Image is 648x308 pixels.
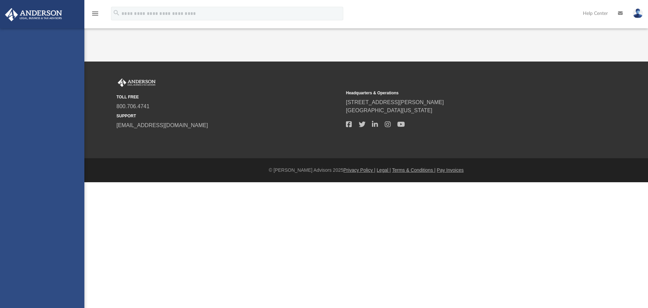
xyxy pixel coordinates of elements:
a: [EMAIL_ADDRESS][DOMAIN_NAME] [116,122,208,128]
a: Legal | [377,167,391,173]
i: search [113,9,120,17]
small: Headquarters & Operations [346,90,571,96]
img: Anderson Advisors Platinum Portal [116,78,157,87]
a: [STREET_ADDRESS][PERSON_NAME] [346,99,444,105]
small: TOLL FREE [116,94,341,100]
a: [GEOGRAPHIC_DATA][US_STATE] [346,108,432,113]
img: User Pic [633,8,643,18]
a: Pay Invoices [437,167,463,173]
a: Privacy Policy | [344,167,376,173]
small: SUPPORT [116,113,341,119]
a: 800.706.4741 [116,103,150,109]
a: menu [91,13,99,18]
img: Anderson Advisors Platinum Portal [3,8,64,21]
i: menu [91,9,99,18]
div: © [PERSON_NAME] Advisors 2025 [84,167,648,174]
a: Terms & Conditions | [392,167,436,173]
